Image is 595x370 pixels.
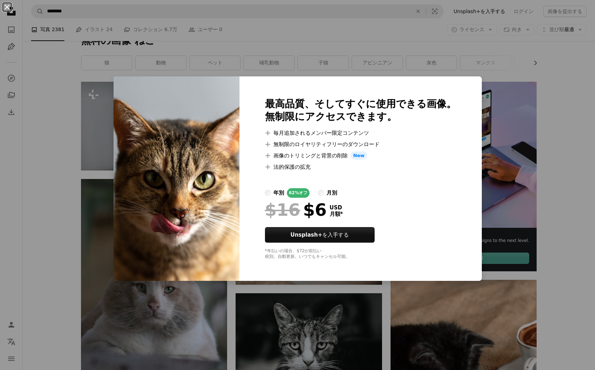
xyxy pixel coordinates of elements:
[265,129,456,137] li: 毎月追加されるメンバー限定コンテンツ
[265,248,456,260] div: *年払いの場合、 $72 が前払い 税別。自動更新。いつでもキャンセル可能。
[265,151,456,160] li: 画像のトリミングと背景の削除
[287,188,310,198] div: 62% オフ
[265,201,300,219] span: $16
[290,232,322,238] strong: Unsplash+
[318,190,324,196] input: 月別
[351,151,368,160] span: New
[265,140,456,149] li: 無制限のロイヤリティフリーのダウンロード
[273,189,284,197] div: 年別
[330,204,343,211] span: USD
[265,190,271,196] input: 年別62%オフ
[265,163,456,171] li: 法的保護の拡充
[327,189,337,197] div: 月別
[265,98,456,123] h2: 最高品質、そしてすぐに使用できる画像。 無制限にアクセスできます。
[265,227,375,243] button: Unsplash+を入手する
[114,76,239,281] img: premium_photo-1677545182067-26ac518ef64f
[265,201,327,219] div: $6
